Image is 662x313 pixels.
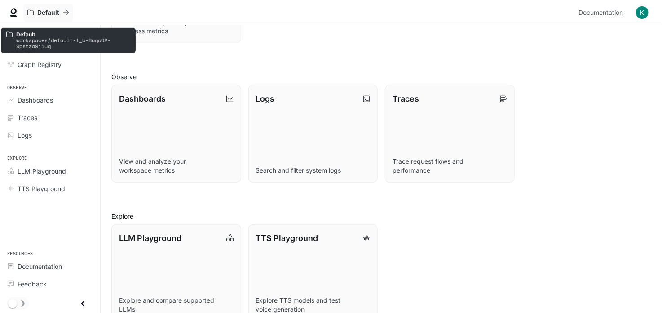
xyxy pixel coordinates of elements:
[18,184,65,193] span: TTS Playground
[73,295,93,313] button: Close drawer
[18,262,62,271] span: Documentation
[256,232,318,244] p: TTS Playground
[119,93,166,105] p: Dashboards
[8,298,17,308] span: Dark mode toggle
[37,9,59,17] p: Default
[18,95,53,105] span: Dashboards
[111,85,241,182] a: DashboardsView and analyze your workspace metrics
[578,7,623,18] span: Documentation
[4,181,97,197] a: TTS Playground
[636,6,649,19] img: User avatar
[633,4,651,22] button: User avatar
[119,232,181,244] p: LLM Playground
[16,31,130,37] p: Default
[18,166,66,176] span: LLM Playground
[385,85,515,182] a: TracesTrace request flows and performance
[4,276,97,292] a: Feedback
[4,110,97,125] a: Traces
[18,113,37,122] span: Traces
[23,4,73,22] button: All workspaces
[4,259,97,274] a: Documentation
[575,4,630,22] a: Documentation
[119,157,234,175] p: View and analyze your workspace metrics
[111,211,651,221] h2: Explore
[393,157,507,175] p: Trace request flows and performance
[4,163,97,179] a: LLM Playground
[4,127,97,143] a: Logs
[18,130,32,140] span: Logs
[256,93,275,105] p: Logs
[256,166,371,175] p: Search and filter system logs
[18,279,47,289] span: Feedback
[111,72,651,81] h2: Observe
[18,60,62,69] span: Graph Registry
[4,92,97,108] a: Dashboards
[393,93,419,105] p: Traces
[4,57,97,72] a: Graph Registry
[16,37,130,49] p: workspaces/default-i_b-8uqo62-9pstza9j1uq
[248,85,378,182] a: LogsSearch and filter system logs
